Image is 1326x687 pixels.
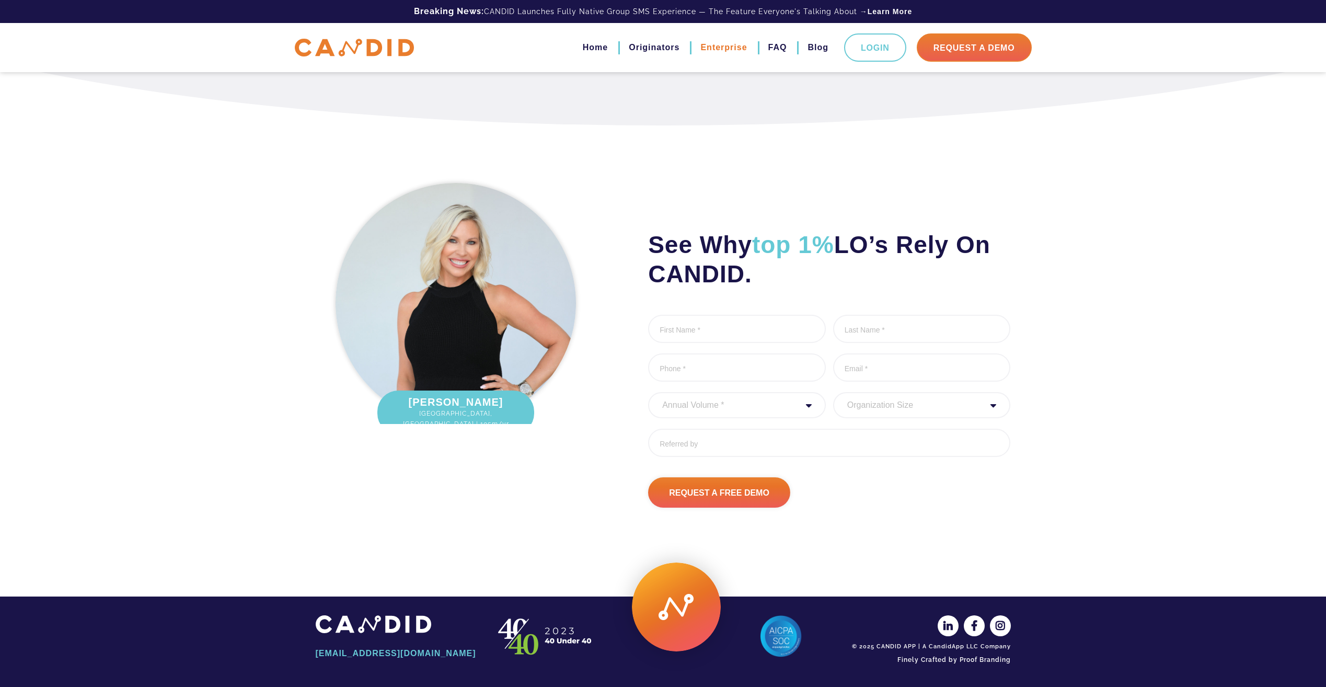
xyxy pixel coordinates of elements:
img: CANDID APP [493,615,598,657]
div: [PERSON_NAME] [377,391,534,434]
span: top 1% [752,231,834,258]
input: Last Name * [833,315,1011,343]
input: Request A Free Demo [648,477,790,508]
input: First Name * [648,315,826,343]
h2: See Why LO’s Rely On CANDID. [648,230,1010,289]
a: Home [583,39,608,56]
input: Phone * [648,353,826,382]
a: [EMAIL_ADDRESS][DOMAIN_NAME] [316,645,478,662]
a: Learn More [868,6,912,17]
span: [GEOGRAPHIC_DATA], [GEOGRAPHIC_DATA] | 105m/yr [388,408,524,429]
div: © 2025 CANDID APP | A CandidApp LLC Company [849,643,1011,651]
a: Request A Demo [917,33,1032,62]
img: AICPA SOC 2 [760,615,802,657]
a: FAQ [768,39,787,56]
input: Email * [833,353,1011,382]
a: Finely Crafted by Proof Branding [849,651,1011,669]
input: Referred by [648,429,1010,457]
a: Originators [629,39,679,56]
a: Login [844,33,906,62]
a: Enterprise [700,39,747,56]
img: CANDID APP [316,615,431,633]
img: CANDID APP [295,39,414,57]
b: Breaking News: [414,6,484,16]
a: Blog [808,39,828,56]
